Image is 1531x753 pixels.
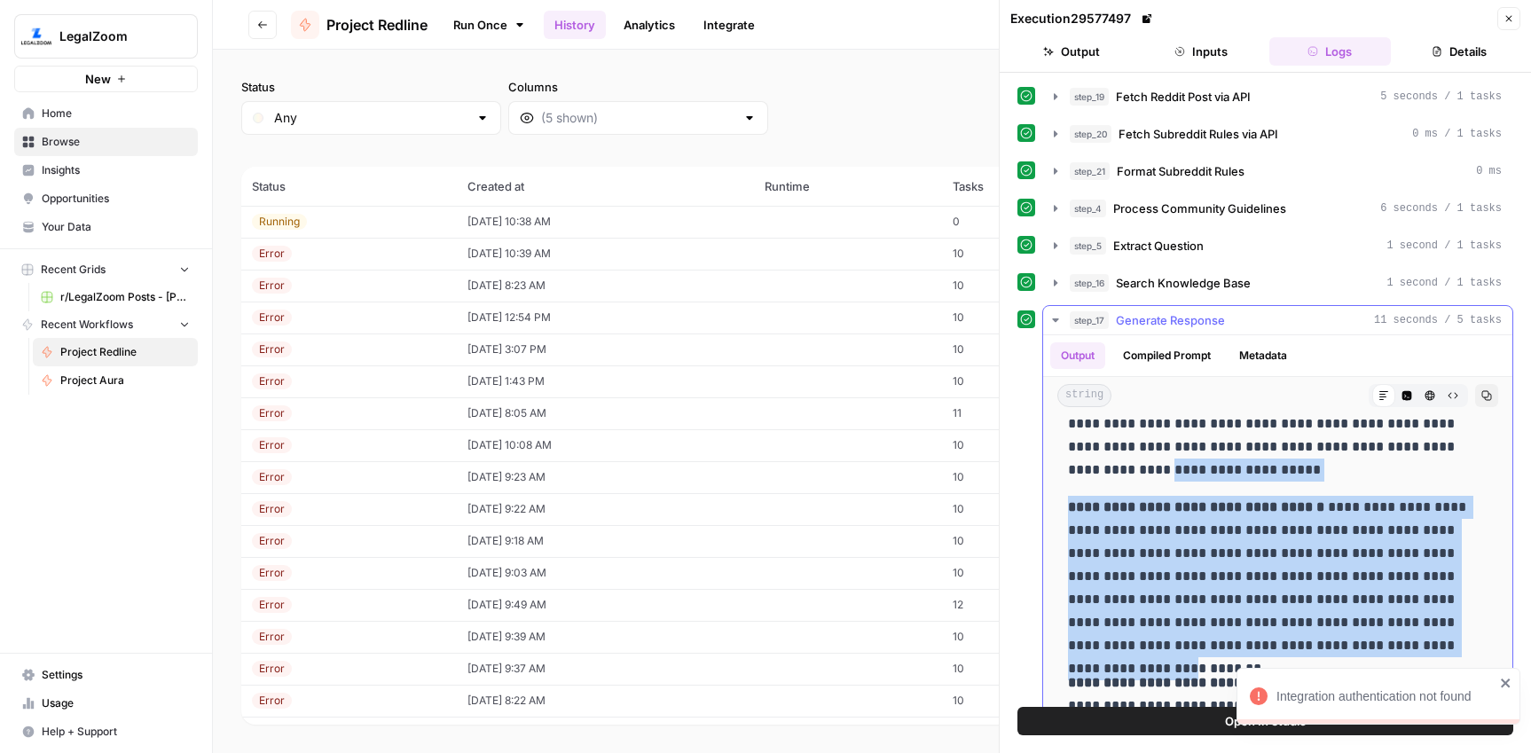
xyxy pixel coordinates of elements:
td: 12 [942,589,1089,621]
div: Error [252,437,292,453]
span: Process Community Guidelines [1113,200,1286,217]
label: Status [241,78,501,96]
input: (5 shown) [541,109,735,127]
div: Error [252,661,292,677]
td: 10 [942,365,1089,397]
button: Output [1050,342,1105,369]
button: Logs [1269,37,1392,66]
span: 11 seconds / 5 tasks [1374,312,1502,328]
div: Error [252,341,292,357]
td: 10 [942,461,1089,493]
div: Error [252,278,292,294]
td: [DATE] 8:23 AM [457,270,755,302]
div: Error [252,565,292,581]
a: Insights [14,156,198,184]
span: Project Aura [60,373,190,388]
a: Settings [14,661,198,689]
button: New [14,66,198,92]
div: Error [252,469,292,485]
td: 0 [942,206,1089,238]
button: 0 ms [1043,157,1512,185]
td: [DATE] 9:49 AM [457,589,755,621]
a: Usage [14,689,198,718]
span: Extract Question [1113,237,1204,255]
span: LegalZoom [59,27,167,45]
a: Project Redline [33,338,198,366]
a: Home [14,99,198,128]
td: 10 [942,270,1089,302]
button: close [1500,676,1512,690]
span: 5 seconds / 1 tasks [1380,89,1502,105]
td: 11 [942,397,1089,429]
td: [DATE] 10:08 AM [457,429,755,461]
td: [DATE] 9:22 AM [457,493,755,525]
span: step_21 [1070,162,1110,180]
span: Fetch Subreddit Rules via API [1119,125,1278,143]
button: 11 seconds / 5 tasks [1043,306,1512,334]
button: 1 second / 1 tasks [1043,269,1512,297]
a: Integrate [693,11,765,39]
button: Details [1398,37,1520,66]
span: step_19 [1070,88,1109,106]
td: 10 [942,621,1089,653]
div: Error [252,629,292,645]
a: Browse [14,128,198,156]
button: 1 second / 1 tasks [1043,231,1512,260]
span: Insights [42,162,190,178]
td: 10 [942,302,1089,333]
td: [DATE] 1:43 PM [457,365,755,397]
button: Compiled Prompt [1112,342,1221,369]
div: Execution 29577497 [1010,10,1156,27]
th: Tasks [942,167,1089,206]
td: 10 [942,717,1089,749]
span: Open In Studio [1225,712,1307,730]
td: [DATE] 9:03 AM [457,557,755,589]
td: 10 [942,429,1089,461]
button: Workspace: LegalZoom [14,14,198,59]
td: 10 [942,525,1089,557]
button: Open In Studio [1017,707,1513,735]
td: 10 [942,333,1089,365]
input: Any [274,109,468,127]
th: Created at [457,167,755,206]
div: Error [252,501,292,517]
label: Columns [508,78,768,96]
button: 0 ms / 1 tasks [1043,120,1512,148]
td: [DATE] 10:38 AM [457,206,755,238]
span: Usage [42,695,190,711]
span: step_16 [1070,274,1109,292]
td: [DATE] 9:37 AM [457,653,755,685]
div: Error [252,246,292,262]
a: Your Data [14,213,198,241]
a: Analytics [613,11,686,39]
span: Generate Response [1116,311,1225,329]
span: Home [42,106,190,122]
span: string [1057,384,1111,407]
td: [DATE] 10:39 AM [457,238,755,270]
td: [DATE] 8:05 AM [457,397,755,429]
span: step_4 [1070,200,1106,217]
span: Settings [42,667,190,683]
span: 0 ms [1476,163,1502,179]
div: Error [252,373,292,389]
span: 1 second / 1 tasks [1386,275,1502,291]
span: 6 seconds / 1 tasks [1380,200,1502,216]
span: step_17 [1070,311,1109,329]
span: step_20 [1070,125,1111,143]
td: [DATE] 9:18 AM [457,525,755,557]
td: 10 [942,685,1089,717]
a: Project Redline [291,11,428,39]
span: Recent Grids [41,262,106,278]
button: Inputs [1140,37,1262,66]
span: Project Redline [60,344,190,360]
span: Recent Workflows [41,317,133,333]
button: 6 seconds / 1 tasks [1043,194,1512,223]
div: Integration authentication not found [1276,687,1495,705]
span: Search Knowledge Base [1116,274,1251,292]
div: Error [252,310,292,326]
a: Run Once [442,10,537,40]
button: 5 seconds / 1 tasks [1043,82,1512,111]
span: Fetch Reddit Post via API [1116,88,1251,106]
td: [DATE] 9:23 AM [457,461,755,493]
td: 10 [942,653,1089,685]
